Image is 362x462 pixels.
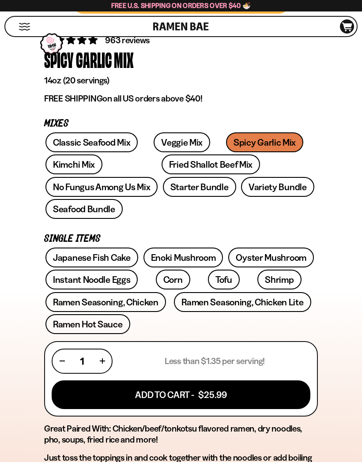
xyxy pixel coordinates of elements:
[45,270,138,289] a: Instant Noodle Eggs
[143,248,223,267] a: Enoki Mushroom
[111,1,251,10] span: Free U.S. Shipping on Orders over $40 🍜
[45,248,138,267] a: Japanese Fish Cake
[228,248,314,267] a: Oyster Mushroom
[45,199,123,219] a: Seafood Bundle
[154,132,210,152] a: Veggie Mix
[44,235,318,243] p: Single Items
[163,177,236,197] a: Starter Bundle
[165,356,265,367] p: Less than $1.35 per serving!
[19,23,30,30] button: Mobile Menu Trigger
[80,356,84,367] span: 1
[44,423,318,445] h2: Great Paired With: Chicken/beef/tonkotsu flavored ramen, dry noodles, pho, soups, fried rice and ...
[44,93,102,104] strong: FREE SHIPPING
[45,177,158,197] a: No Fungus Among Us Mix
[45,292,166,312] a: Ramen Seasoning, Chicken
[45,132,138,152] a: Classic Seafood Mix
[208,270,240,289] a: Tofu
[52,380,310,409] button: Add To Cart - $25.99
[76,47,112,73] div: Garlic
[44,120,318,128] p: Mixes
[114,47,134,73] div: Mix
[174,292,311,312] a: Ramen Seasoning, Chicken Lite
[45,314,130,334] a: Ramen Hot Sauce
[44,93,318,104] p: on all US orders above $40!
[257,270,301,289] a: Shrimp
[162,154,260,174] a: Fried Shallot Beef Mix
[44,47,74,73] div: Spicy
[156,270,190,289] a: Corn
[241,177,314,197] a: Variety Bundle
[45,154,102,174] a: Kimchi Mix
[44,75,318,86] p: 14oz (20 servings)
